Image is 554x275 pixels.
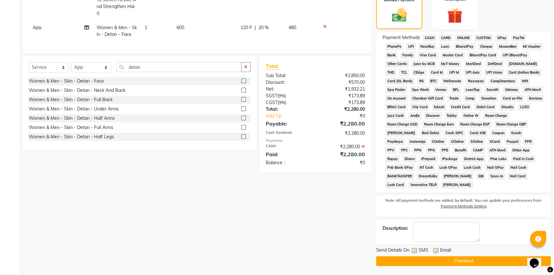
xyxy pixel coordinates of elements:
[463,95,477,102] span: Comp
[261,150,315,158] div: Paid:
[376,247,409,255] span: Send Details On
[508,173,527,180] span: Nail Card
[527,95,544,102] span: Envision
[385,60,409,68] span: Other Cards
[261,93,315,99] div: ( )
[511,155,535,163] span: Paid in Cash
[410,103,430,111] span: City Card
[33,25,42,30] span: Ajay
[258,24,269,31] span: 20 %
[428,77,439,85] span: BTC
[385,69,396,76] span: THD
[451,86,461,93] span: BFL
[266,93,277,99] span: SGST
[486,60,504,68] span: DefiDeal
[266,63,281,69] span: Total
[261,159,315,166] div: Balance :
[315,143,370,150] div: ₹2,280.00
[442,173,474,180] span: [PERSON_NAME]
[488,155,508,163] span: Pine Labs
[442,6,467,25] img: _gift.svg
[426,147,437,154] span: PPG
[471,147,485,154] span: CAMP
[497,43,518,50] span: MosamBee
[447,69,461,76] span: UPI M
[509,129,523,137] span: Gcash
[474,34,493,42] span: CUSTOM
[511,34,526,42] span: PayTM
[464,60,483,68] span: MariDeal
[417,164,435,171] span: NT Cash
[479,95,498,102] span: Donation
[385,164,415,171] span: Pnb Bank GPay
[385,181,406,189] span: Lash Card
[261,113,325,119] a: Add Tip
[449,103,472,111] span: Credit Card
[501,95,524,102] span: Card on File
[510,147,532,154] span: Dittor App
[408,181,439,189] span: Innovative TELR
[315,130,370,137] div: ₹2,280.00
[490,129,506,137] span: Coupon
[474,103,496,111] span: Debit Card
[261,72,315,79] div: Sub Total:
[315,86,370,93] div: ₹1,932.21
[485,164,506,171] span: Nail GPay
[487,147,508,154] span: ATH Movil
[433,86,448,93] span: Venmo
[400,52,415,59] span: Family
[504,138,520,145] span: Paypal
[466,77,486,85] span: Razorpay
[468,129,488,137] span: Card: IOB
[412,147,423,154] span: PPN
[29,87,125,94] div: Women & Men - Skin - Detan - Neck And Back
[523,138,534,145] span: PPR
[29,115,115,122] div: Women & Men - Skin - Detan - Half Arms
[315,99,370,106] div: ₹173.89
[315,79,370,86] div: ₹570.00
[507,60,539,68] span: [DOMAIN_NAME]
[447,95,461,102] span: Trade
[483,112,509,119] span: Room Charge
[441,77,463,85] span: Wellnessta
[520,77,530,85] span: Nift
[463,69,481,76] span: UPI Axis
[29,78,104,85] div: Women & Men - Skin - Detan - Face
[441,181,473,189] span: [PERSON_NAME]
[484,69,504,76] span: UPI Union
[266,100,278,105] span: CGST
[385,43,403,50] span: PhonePe
[441,52,465,59] span: Master Card
[376,256,551,266] button: Checkout
[518,103,531,111] span: LUZO
[439,60,462,68] span: MyT Money
[521,43,543,50] span: MI Voucher
[445,112,459,119] span: Tabby
[463,86,482,93] span: LoanTap
[432,103,447,111] span: bKash
[385,129,417,137] span: [PERSON_NAME]
[488,173,505,180] span: Save-In
[145,25,147,30] span: 1
[385,147,396,154] span: PPV
[410,95,445,102] span: Chamber Gift Card
[177,25,184,30] span: 600
[406,43,416,50] span: UPI
[29,124,113,131] div: Women & Men - Skin - Detan - Full Arms
[29,133,114,140] div: Women & Men - Skin - Detan - Half Legs
[255,24,256,31] span: |
[385,112,406,119] span: Jazz Cash
[385,86,407,93] span: Spa Finder
[289,25,296,30] span: 480
[315,159,370,166] div: ₹0
[438,164,459,171] span: Lash GPay
[324,113,370,119] div: ₹0
[385,138,405,145] span: PayMaya
[261,86,315,93] div: Net:
[523,86,543,93] span: ATH Movil
[315,93,370,99] div: ₹173.89
[383,225,408,232] div: Description:
[315,120,370,127] div: ₹2,280.00
[385,95,408,102] span: On Account
[476,173,486,180] span: SBI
